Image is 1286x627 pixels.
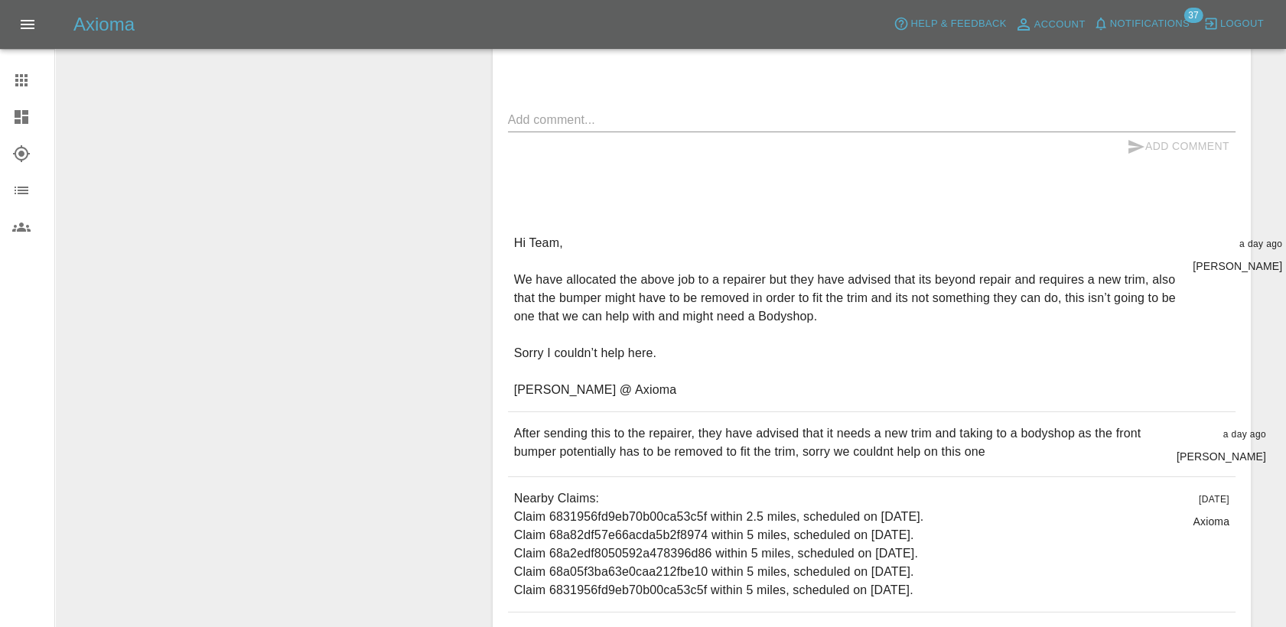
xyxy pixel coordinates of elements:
[1110,15,1190,33] span: Notifications
[1011,12,1089,37] a: Account
[910,15,1006,33] span: Help & Feedback
[890,12,1010,36] button: Help & Feedback
[1239,239,1282,249] span: a day ago
[1220,15,1264,33] span: Logout
[73,12,135,37] h5: Axioma
[9,6,46,43] button: Open drawer
[1183,8,1203,23] span: 37
[1089,12,1193,36] button: Notifications
[1193,258,1282,274] p: [PERSON_NAME]
[1193,514,1229,529] p: Axioma
[1177,449,1266,464] p: [PERSON_NAME]
[1199,494,1229,505] span: [DATE]
[1223,429,1266,440] span: a day ago
[1034,16,1086,34] span: Account
[514,489,924,599] p: Nearby Claims: Claim 6831956fd9eb70b00ca53c5f within 2.5 miles, scheduled on [DATE]. Claim 68a82d...
[1200,12,1268,36] button: Logout
[514,424,1164,461] p: After sending this to the repairer, they have advised that it needs a new trim and taking to a bo...
[514,234,1181,399] p: Hi Team, We have allocated the above job to a repairer but they have advised that its beyond repa...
